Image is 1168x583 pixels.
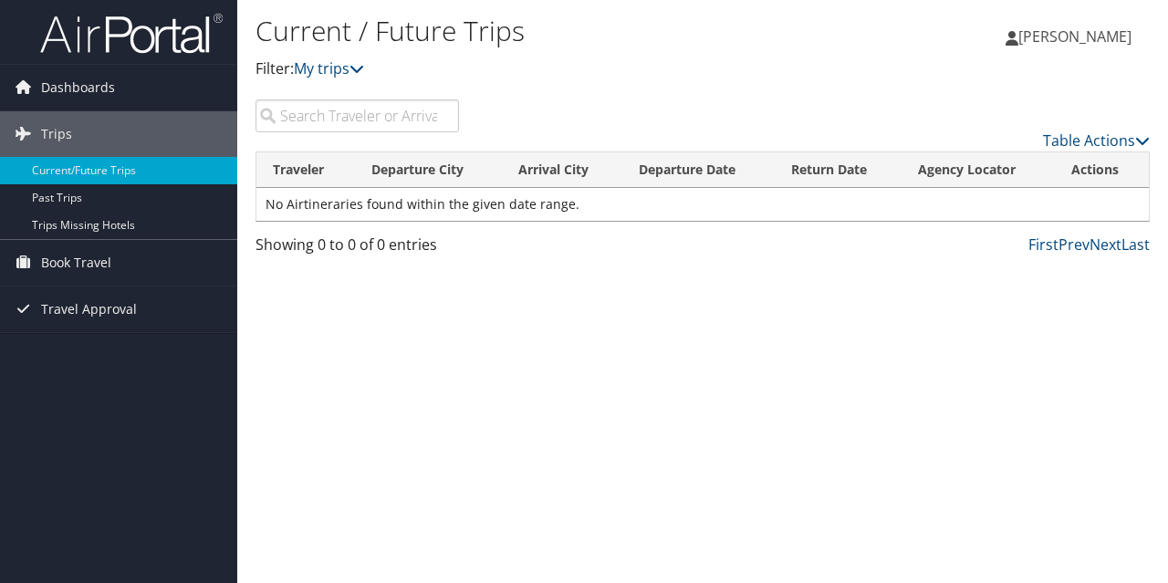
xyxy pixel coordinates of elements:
[256,188,1149,221] td: No Airtineraries found within the given date range.
[1018,26,1131,47] span: [PERSON_NAME]
[1028,234,1058,255] a: First
[775,152,902,188] th: Return Date: activate to sort column ascending
[294,58,364,78] a: My trips
[622,152,775,188] th: Departure Date: activate to sort column descending
[1006,9,1150,64] a: [PERSON_NAME]
[41,240,111,286] span: Book Travel
[1055,152,1149,188] th: Actions
[255,57,851,81] p: Filter:
[502,152,623,188] th: Arrival City: activate to sort column ascending
[255,99,459,132] input: Search Traveler or Arrival City
[40,12,223,55] img: airportal-logo.png
[1090,234,1121,255] a: Next
[255,234,459,265] div: Showing 0 to 0 of 0 entries
[41,286,137,332] span: Travel Approval
[256,152,355,188] th: Traveler: activate to sort column ascending
[1121,234,1150,255] a: Last
[255,12,851,50] h1: Current / Future Trips
[1058,234,1090,255] a: Prev
[41,111,72,157] span: Trips
[41,65,115,110] span: Dashboards
[1043,130,1150,151] a: Table Actions
[902,152,1055,188] th: Agency Locator: activate to sort column ascending
[355,152,502,188] th: Departure City: activate to sort column ascending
